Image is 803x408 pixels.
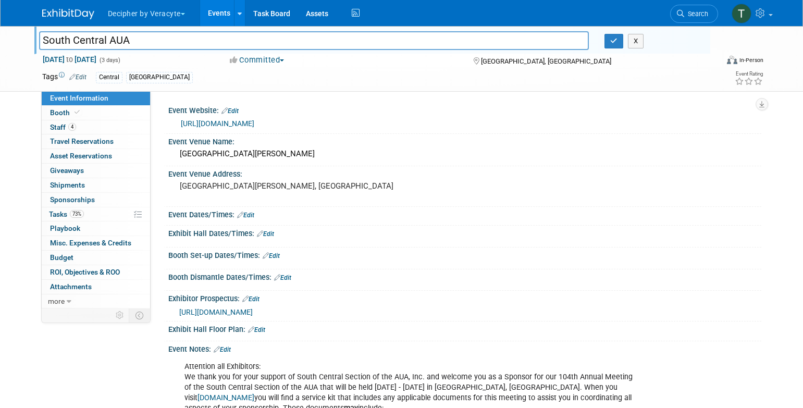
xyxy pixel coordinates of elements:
[274,274,291,281] a: Edit
[42,91,150,105] a: Event Information
[42,294,150,308] a: more
[670,5,718,23] a: Search
[179,308,253,316] a: [URL][DOMAIN_NAME]
[242,295,260,303] a: Edit
[168,269,761,283] div: Booth Dismantle Dates/Times:
[168,291,761,304] div: Exhibitor Prospectus:
[48,297,65,305] span: more
[42,120,150,134] a: Staff4
[50,268,120,276] span: ROI, Objectives & ROO
[168,166,761,179] div: Event Venue Address:
[69,73,87,81] a: Edit
[263,252,280,259] a: Edit
[42,149,150,163] a: Asset Reservations
[628,34,644,48] button: X
[70,210,84,218] span: 73%
[735,71,763,77] div: Event Rating
[727,56,737,64] img: Format-Inperson.png
[42,207,150,221] a: Tasks73%
[657,54,764,70] div: Event Format
[168,226,761,239] div: Exhibit Hall Dates/Times:
[126,72,193,83] div: [GEOGRAPHIC_DATA]
[732,4,751,23] img: Tony Alvarado
[50,123,76,131] span: Staff
[168,341,761,355] div: Event Notes:
[214,346,231,353] a: Edit
[180,181,404,191] pre: [GEOGRAPHIC_DATA][PERSON_NAME], [GEOGRAPHIC_DATA]
[50,166,84,175] span: Giveaways
[50,181,85,189] span: Shipments
[42,9,94,19] img: ExhibitDay
[98,57,120,64] span: (3 days)
[50,108,82,117] span: Booth
[481,57,611,65] span: [GEOGRAPHIC_DATA], [GEOGRAPHIC_DATA]
[111,308,129,322] td: Personalize Event Tab Strip
[168,103,761,116] div: Event Website:
[50,253,73,262] span: Budget
[684,10,708,18] span: Search
[181,119,254,128] a: [URL][DOMAIN_NAME]
[50,224,80,232] span: Playbook
[50,239,131,247] span: Misc. Expenses & Credits
[42,193,150,207] a: Sponsorships
[248,326,265,333] a: Edit
[221,107,239,115] a: Edit
[50,137,114,145] span: Travel Reservations
[42,221,150,236] a: Playbook
[168,322,761,335] div: Exhibit Hall Floor Plan:
[96,72,122,83] div: Central
[168,207,761,220] div: Event Dates/Times:
[42,178,150,192] a: Shipments
[42,251,150,265] a: Budget
[42,134,150,149] a: Travel Reservations
[42,71,87,83] td: Tags
[50,195,95,204] span: Sponsorships
[197,393,254,402] a: [DOMAIN_NAME]
[65,55,75,64] span: to
[237,212,254,219] a: Edit
[257,230,274,238] a: Edit
[168,134,761,147] div: Event Venue Name:
[42,106,150,120] a: Booth
[68,123,76,131] span: 4
[75,109,80,115] i: Booth reservation complete
[50,152,112,160] span: Asset Reservations
[42,280,150,294] a: Attachments
[42,236,150,250] a: Misc. Expenses & Credits
[42,265,150,279] a: ROI, Objectives & ROO
[739,56,763,64] div: In-Person
[42,164,150,178] a: Giveaways
[226,55,288,66] button: Committed
[50,94,108,102] span: Event Information
[129,308,150,322] td: Toggle Event Tabs
[49,210,84,218] span: Tasks
[176,146,753,162] div: [GEOGRAPHIC_DATA][PERSON_NAME]
[168,248,761,261] div: Booth Set-up Dates/Times:
[42,55,97,64] span: [DATE] [DATE]
[50,282,92,291] span: Attachments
